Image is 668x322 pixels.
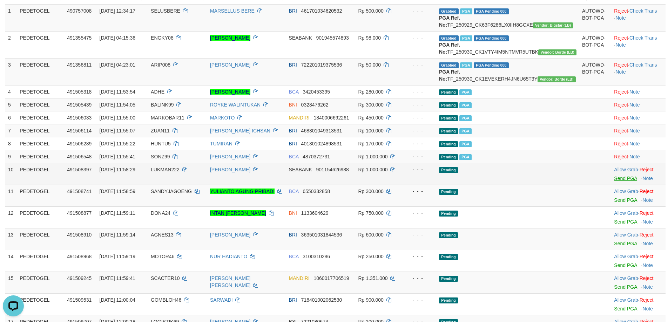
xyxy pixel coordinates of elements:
span: Vendor URL: https://dashboard.q2checkout.com/secure [538,49,576,55]
td: AUTOWD-BOT-PGA [579,58,611,85]
span: Copy 4870372731 to clipboard [303,154,330,159]
span: PGA [459,115,472,121]
td: · [611,293,666,315]
span: · [614,210,639,216]
span: 491509245 [67,275,92,281]
span: Pending [439,297,458,303]
a: Allow Grab [614,210,638,216]
td: · [611,137,666,150]
b: PGA Ref. No: [439,42,460,55]
span: Vendor URL: https://dashboard.q2checkout.com/secure [538,76,576,82]
a: Send PGA [614,219,637,225]
td: 12 [5,206,17,228]
a: Note [629,115,640,121]
a: Allow Grab [614,297,638,303]
span: Rp 1.000.000 [358,167,387,172]
td: TF_250930_CK1EVEKERH4JN6U65T3Y [436,58,579,85]
span: PGA Pending [474,35,509,41]
span: 491506033 [67,115,92,121]
div: - - - [405,166,433,173]
span: 491508968 [67,254,92,259]
td: 8 [5,137,17,150]
span: MANDIRI [289,115,310,121]
span: Rp 750.000 [358,210,383,216]
div: - - - [405,7,433,14]
a: Note [615,69,626,75]
a: Note [615,15,626,21]
span: Copy 1840006692261 to clipboard [313,115,349,121]
td: AUTOWD-BOT-PGA [579,31,611,58]
td: PEDETOGEL [17,85,64,98]
span: BRI [289,128,297,133]
a: Send PGA [614,176,637,181]
a: Send PGA [614,241,637,246]
span: Pending [439,154,458,160]
td: PEDETOGEL [17,150,64,163]
span: Pending [439,254,458,260]
span: Grabbed [439,62,459,68]
td: · · [611,31,666,58]
span: Marked by afzCS1 [460,8,472,14]
div: - - - [405,127,433,134]
span: [DATE] 11:54:05 [100,102,135,108]
span: BRI [289,8,297,14]
a: Allow Grab [614,232,638,238]
span: DONA24 [151,210,170,216]
span: PGA [459,141,472,147]
span: Copy 3420453395 to clipboard [303,89,330,95]
div: - - - [405,231,433,238]
td: · [611,124,666,137]
span: SELUSBERE [151,8,180,14]
span: 491508741 [67,189,92,194]
span: Pending [439,189,458,195]
td: 15 [5,272,17,293]
a: Reject [640,189,654,194]
span: 491506114 [67,128,92,133]
td: PEDETOGEL [17,124,64,137]
td: PEDETOGEL [17,293,64,315]
a: TUMIRAN [210,141,232,146]
a: [PERSON_NAME] ICHSAN [210,128,270,133]
span: SCACTER10 [151,275,180,281]
span: BNI [289,102,297,108]
td: PEDETOGEL [17,206,64,228]
td: PEDETOGEL [17,98,64,111]
span: PGA Pending [474,62,509,68]
span: [DATE] 11:59:19 [100,254,135,259]
td: · [611,163,666,185]
a: Note [629,102,640,108]
span: [DATE] 11:55:22 [100,141,135,146]
td: TF_250930_CK1VTY4IM5NTMVR5UTBK [436,31,579,58]
span: [DATE] 11:59:11 [100,210,135,216]
span: Marked by afzCS1 [460,62,472,68]
span: GOMBLOH46 [151,297,181,303]
span: [DATE] 11:59:41 [100,275,135,281]
a: Reject [614,154,628,159]
span: 491508877 [67,210,92,216]
a: Note [642,306,653,311]
span: PGA Pending [474,8,509,14]
span: · [614,297,639,303]
span: Rp 500.000 [358,8,383,14]
a: Note [642,176,653,181]
span: · [614,275,639,281]
span: Copy 718401002062530 to clipboard [301,297,342,303]
span: Rp 250.000 [358,254,383,259]
span: Pending [439,128,458,134]
span: 490757008 [67,8,92,14]
span: HUNTU5 [151,141,171,146]
div: - - - [405,61,433,68]
span: 491356811 [67,62,92,68]
a: MARKOTO [210,115,235,121]
td: AUTOWD-BOT-PGA [579,4,611,32]
a: Allow Grab [614,254,638,259]
span: 491508910 [67,232,92,238]
span: Rp 280.000 [358,89,383,95]
span: [DATE] 12:00:04 [100,297,135,303]
td: · [611,98,666,111]
td: 4 [5,85,17,98]
a: MARSELLUS BERE [210,8,255,14]
a: [PERSON_NAME] [210,154,250,159]
a: Note [642,241,653,246]
span: Copy 722201019375536 to clipboard [301,62,342,68]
